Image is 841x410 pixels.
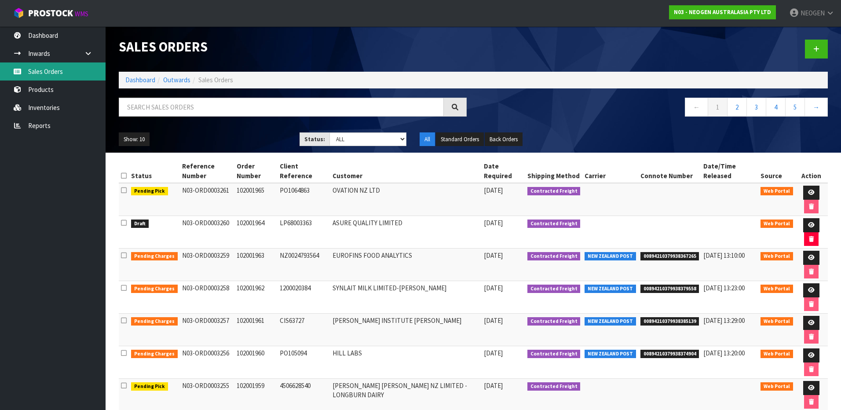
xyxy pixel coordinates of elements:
button: Show: 10 [119,132,150,146]
td: PO1064863 [278,183,330,216]
span: Web Portal [761,187,793,196]
td: 102001964 [234,216,278,249]
input: Search sales orders [119,98,444,117]
span: [DATE] [484,316,503,325]
a: Outwards [163,76,190,84]
td: ASURE QUALITY LIMITED [330,216,482,249]
th: Connote Number [638,159,702,183]
td: N03-ORD0003260 [180,216,235,249]
td: EUROFINS FOOD ANALYTICS [330,249,482,281]
td: N03-ORD0003261 [180,183,235,216]
td: LP68003363 [278,216,330,249]
span: ProStock [28,7,73,19]
span: 00894210379938385139 [640,317,699,326]
th: Customer [330,159,482,183]
span: Pending Charges [131,350,178,359]
td: 102001960 [234,346,278,379]
span: Contracted Freight [527,187,581,196]
th: Source [758,159,795,183]
td: N03-ORD0003259 [180,249,235,281]
td: HILL LABS [330,346,482,379]
th: Action [795,159,828,183]
td: N03-ORD0003257 [180,314,235,346]
a: 1 [708,98,728,117]
strong: N03 - NEOGEN AUSTRALASIA PTY LTD [674,8,771,16]
a: → [804,98,828,117]
span: NEW ZEALAND POST [585,285,636,293]
td: CIS63727 [278,314,330,346]
span: [DATE] [484,284,503,292]
span: Sales Orders [198,76,233,84]
button: Back Orders [485,132,523,146]
td: N03-ORD0003258 [180,281,235,314]
th: Order Number [234,159,278,183]
a: 2 [727,98,747,117]
span: [DATE] 13:29:00 [703,316,745,325]
span: 00894210379938374904 [640,350,699,359]
td: PO105094 [278,346,330,379]
a: 4 [766,98,786,117]
span: Web Portal [761,252,793,261]
span: [DATE] 13:20:00 [703,349,745,357]
td: SYNLAIT MILK LIMITED-[PERSON_NAME] [330,281,482,314]
span: Pending Charges [131,285,178,293]
td: [PERSON_NAME] INSTITUTE [PERSON_NAME] [330,314,482,346]
span: NEW ZEALAND POST [585,317,636,326]
img: cube-alt.png [13,7,24,18]
span: [DATE] [484,186,503,194]
span: [DATE] [484,381,503,390]
td: 102001961 [234,314,278,346]
span: [DATE] 13:23:00 [703,284,745,292]
span: Contracted Freight [527,220,581,228]
th: Shipping Method [525,159,583,183]
span: Web Portal [761,317,793,326]
span: 00894210379938367265 [640,252,699,261]
td: OVATION NZ LTD [330,183,482,216]
span: [DATE] [484,251,503,260]
span: Pending Charges [131,252,178,261]
span: Contracted Freight [527,252,581,261]
h1: Sales Orders [119,40,467,55]
th: Date Required [482,159,525,183]
td: 102001965 [234,183,278,216]
span: NEW ZEALAND POST [585,252,636,261]
span: [DATE] 13:10:00 [703,251,745,260]
span: Web Portal [761,350,793,359]
td: 1200020384 [278,281,330,314]
span: Draft [131,220,149,228]
th: Client Reference [278,159,330,183]
span: NEW ZEALAND POST [585,350,636,359]
span: Web Portal [761,285,793,293]
td: 102001962 [234,281,278,314]
span: NEOGEN [801,9,825,17]
td: NZ0024793564 [278,249,330,281]
button: Standard Orders [436,132,484,146]
span: Web Portal [761,382,793,391]
a: 3 [746,98,766,117]
a: ← [685,98,708,117]
span: Contracted Freight [527,382,581,391]
th: Status [129,159,180,183]
button: All [420,132,435,146]
span: [DATE] [484,219,503,227]
span: 00894210379938379558 [640,285,699,293]
small: WMS [75,10,88,18]
span: Contracted Freight [527,285,581,293]
span: Contracted Freight [527,350,581,359]
span: [DATE] [484,349,503,357]
nav: Page navigation [480,98,828,119]
td: 102001963 [234,249,278,281]
th: Reference Number [180,159,235,183]
a: 5 [785,98,805,117]
span: Web Portal [761,220,793,228]
th: Date/Time Released [701,159,758,183]
a: Dashboard [125,76,155,84]
strong: Status: [304,135,325,143]
span: Pending Pick [131,187,168,196]
span: Pending Pick [131,382,168,391]
td: N03-ORD0003256 [180,346,235,379]
span: Pending Charges [131,317,178,326]
span: Contracted Freight [527,317,581,326]
th: Carrier [582,159,638,183]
